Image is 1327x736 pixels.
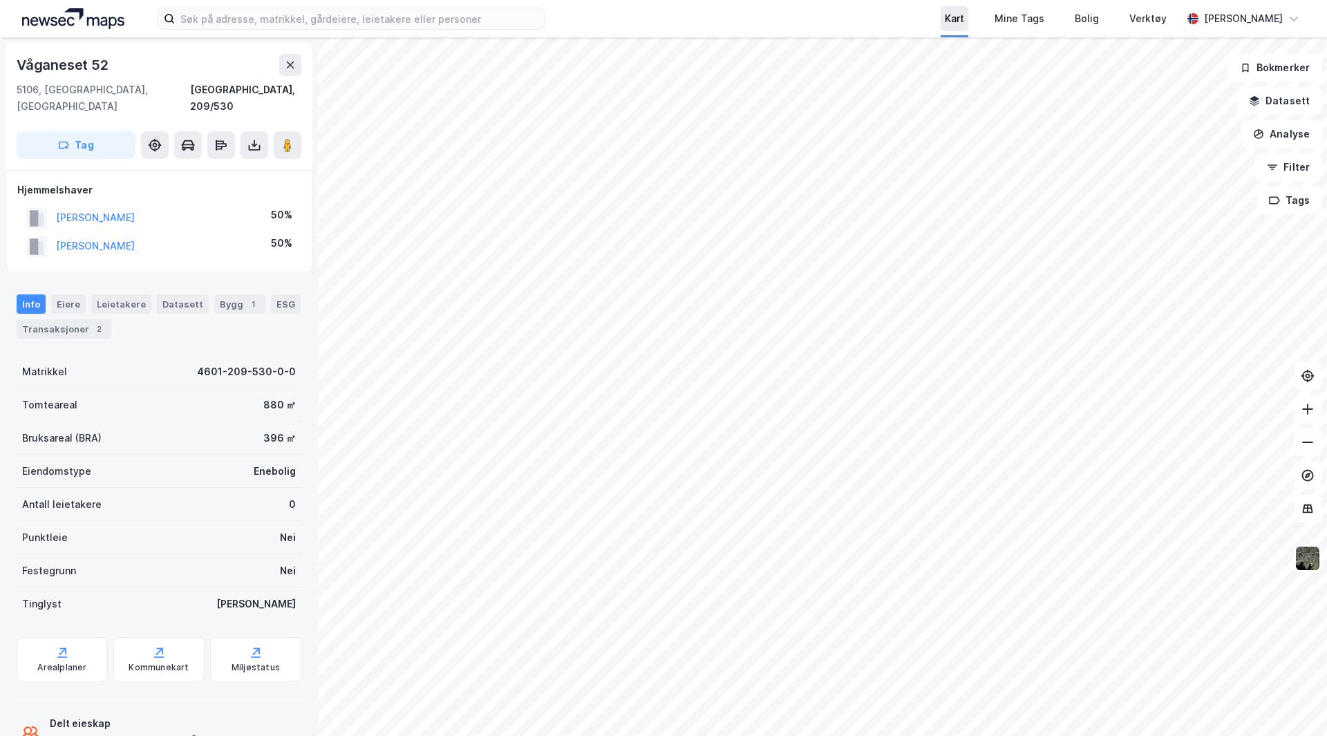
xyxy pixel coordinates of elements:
[22,596,62,612] div: Tinglyst
[263,430,296,446] div: 396 ㎡
[1241,120,1321,148] button: Analyse
[246,297,260,311] div: 1
[22,496,102,513] div: Antall leietakere
[232,662,280,673] div: Miljøstatus
[50,715,231,732] div: Delt eieskap
[37,662,86,673] div: Arealplaner
[1129,10,1167,27] div: Verktøy
[175,8,544,29] input: Søk på adresse, matrikkel, gårdeiere, leietakere eller personer
[1228,54,1321,82] button: Bokmerker
[190,82,301,115] div: [GEOGRAPHIC_DATA], 209/530
[1075,10,1099,27] div: Bolig
[17,294,46,314] div: Info
[1255,153,1321,181] button: Filter
[22,364,67,380] div: Matrikkel
[17,54,111,76] div: Våganeset 52
[92,322,106,336] div: 2
[995,10,1044,27] div: Mine Tags
[1295,545,1321,572] img: 9k=
[22,397,77,413] div: Tomteareal
[22,529,68,546] div: Punktleie
[1258,670,1327,736] iframe: Chat Widget
[1257,187,1321,214] button: Tags
[129,662,189,673] div: Kommunekart
[945,10,964,27] div: Kart
[22,430,102,446] div: Bruksareal (BRA)
[280,563,296,579] div: Nei
[17,131,135,159] button: Tag
[51,294,86,314] div: Eiere
[197,364,296,380] div: 4601-209-530-0-0
[263,397,296,413] div: 880 ㎡
[17,82,190,115] div: 5106, [GEOGRAPHIC_DATA], [GEOGRAPHIC_DATA]
[216,596,296,612] div: [PERSON_NAME]
[280,529,296,546] div: Nei
[214,294,265,314] div: Bygg
[17,319,111,339] div: Transaksjoner
[271,235,292,252] div: 50%
[271,207,292,223] div: 50%
[157,294,209,314] div: Datasett
[22,8,124,29] img: logo.a4113a55bc3d86da70a041830d287a7e.svg
[22,563,76,579] div: Festegrunn
[254,463,296,480] div: Enebolig
[289,496,296,513] div: 0
[91,294,151,314] div: Leietakere
[271,294,301,314] div: ESG
[1237,87,1321,115] button: Datasett
[1258,670,1327,736] div: Kontrollprogram for chat
[17,182,301,198] div: Hjemmelshaver
[1204,10,1283,27] div: [PERSON_NAME]
[22,463,91,480] div: Eiendomstype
